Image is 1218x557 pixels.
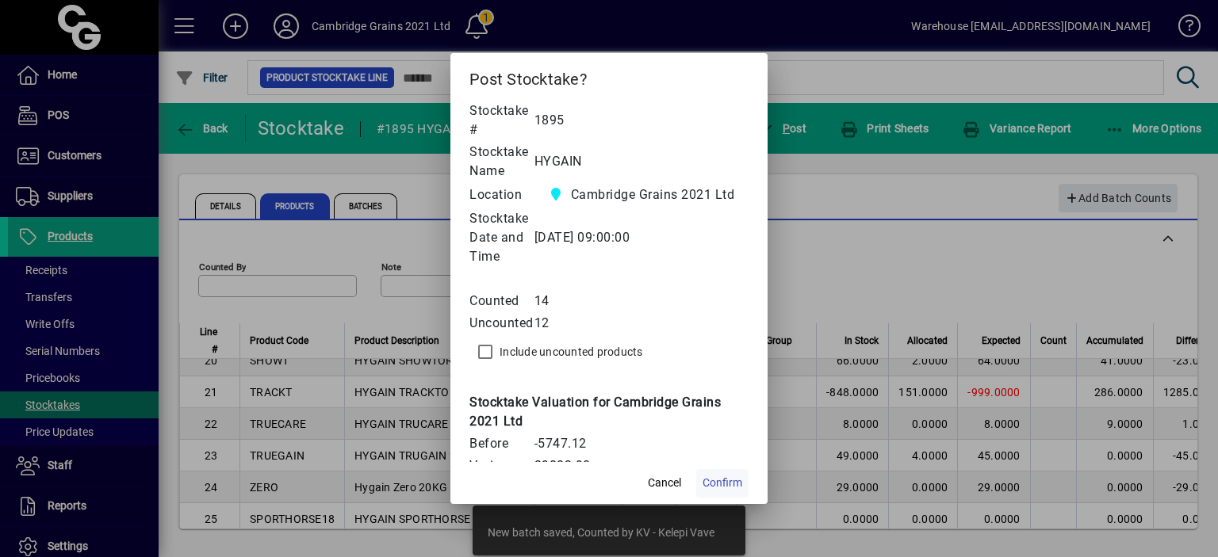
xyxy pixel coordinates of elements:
span: Cambridge Grains 2021 Ltd [542,184,741,206]
td: 14 [534,290,749,312]
label: Include uncounted products [496,344,643,360]
b: Stocktake Valuation for Cambridge Grains 2021 Ltd [469,395,721,429]
td: Variance [469,455,534,477]
td: Stocktake Name [469,141,534,182]
td: Location [469,182,534,208]
button: Confirm [696,469,749,498]
td: Stocktake # [469,100,534,141]
td: 1895 [534,100,749,141]
td: Counted [469,290,534,312]
td: [DATE] 09:00:00 [534,208,749,268]
td: -5747.12 [534,433,749,455]
td: Before [469,433,534,455]
td: Uncounted [469,312,534,334]
span: Cambridge Grains 2021 Ltd [571,185,735,204]
h2: Post Stocktake? [450,53,768,99]
td: HYGAIN [534,141,749,182]
span: Confirm [703,475,742,491]
td: 12 [534,312,749,334]
span: Cancel [648,475,681,491]
td: 39832.90 [534,455,749,477]
td: Stocktake Date and Time [469,208,534,268]
button: Cancel [639,469,690,498]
